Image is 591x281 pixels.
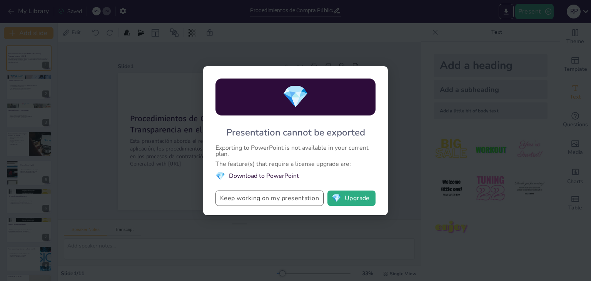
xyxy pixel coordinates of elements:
[215,171,225,181] span: diamond
[215,191,324,206] button: Keep working on my presentation
[282,82,309,112] span: diamond
[226,126,365,139] div: Presentation cannot be exported
[215,161,376,167] div: The feature(s) that require a license upgrade are:
[332,194,341,202] span: diamond
[215,171,376,181] li: Download to PowerPoint
[327,191,376,206] button: diamondUpgrade
[215,145,376,157] div: Exporting to PowerPoint is not available in your current plan.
